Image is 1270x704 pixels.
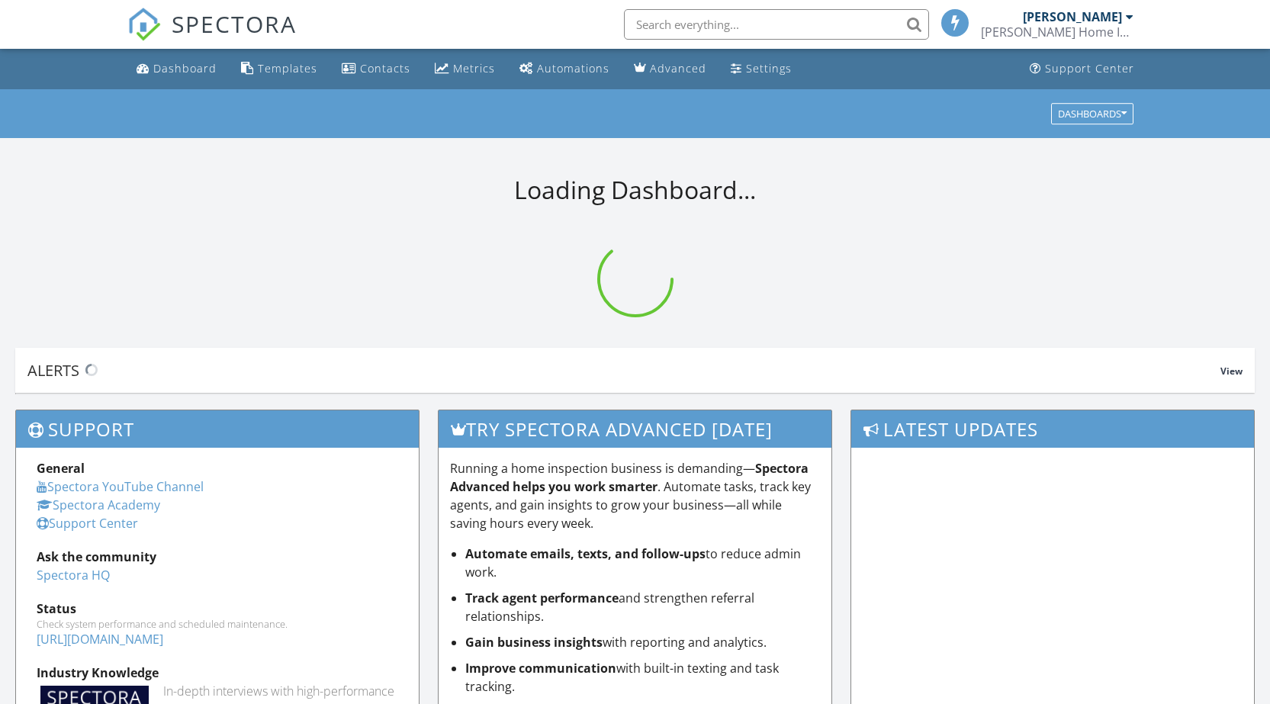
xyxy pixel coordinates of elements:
[37,600,398,618] div: Status
[465,660,616,677] strong: Improve communication
[235,55,323,83] a: Templates
[650,61,706,76] div: Advanced
[465,633,821,651] li: with reporting and analytics.
[537,61,609,76] div: Automations
[16,410,419,448] h3: Support
[37,664,398,682] div: Industry Knowledge
[1024,55,1140,83] a: Support Center
[37,478,204,495] a: Spectora YouTube Channel
[37,497,160,513] a: Spectora Academy
[336,55,416,83] a: Contacts
[1023,9,1122,24] div: [PERSON_NAME]
[465,589,821,625] li: and strengthen referral relationships.
[465,634,603,651] strong: Gain business insights
[513,55,616,83] a: Automations (Basic)
[37,618,398,630] div: Check system performance and scheduled maintenance.
[37,460,85,477] strong: General
[624,9,929,40] input: Search everything...
[1051,103,1133,124] button: Dashboards
[851,410,1254,448] h3: Latest Updates
[37,515,138,532] a: Support Center
[725,55,798,83] a: Settings
[1220,365,1243,378] span: View
[27,360,1220,381] div: Alerts
[153,61,217,76] div: Dashboard
[360,61,410,76] div: Contacts
[172,8,297,40] span: SPECTORA
[746,61,792,76] div: Settings
[450,459,821,532] p: Running a home inspection business is demanding— . Automate tasks, track key agents, and gain ins...
[1058,108,1127,119] div: Dashboards
[429,55,501,83] a: Metrics
[37,548,398,566] div: Ask the community
[465,545,821,581] li: to reduce admin work.
[450,460,809,495] strong: Spectora Advanced helps you work smarter
[258,61,317,76] div: Templates
[130,55,223,83] a: Dashboard
[453,61,495,76] div: Metrics
[37,631,163,648] a: [URL][DOMAIN_NAME]
[465,659,821,696] li: with built-in texting and task tracking.
[628,55,712,83] a: Advanced
[465,545,706,562] strong: Automate emails, texts, and follow-ups
[439,410,832,448] h3: Try spectora advanced [DATE]
[465,590,619,606] strong: Track agent performance
[127,21,297,53] a: SPECTORA
[127,8,161,41] img: The Best Home Inspection Software - Spectora
[981,24,1133,40] div: Hollis Home Inspection LLC
[1045,61,1134,76] div: Support Center
[37,567,110,583] a: Spectora HQ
